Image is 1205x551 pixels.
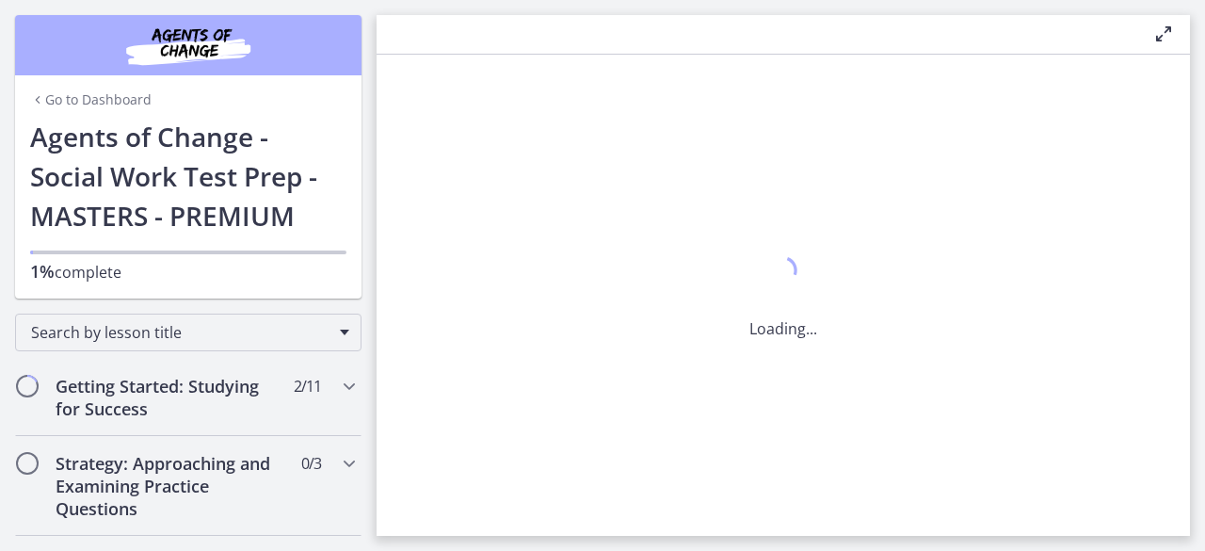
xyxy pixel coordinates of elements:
[30,117,346,235] h1: Agents of Change - Social Work Test Prep - MASTERS - PREMIUM
[15,314,361,351] div: Search by lesson title
[294,375,321,397] span: 2 / 11
[56,375,285,420] h2: Getting Started: Studying for Success
[749,317,817,340] p: Loading...
[75,23,301,68] img: Agents of Change
[30,260,346,284] p: complete
[56,452,285,520] h2: Strategy: Approaching and Examining Practice Questions
[30,260,55,283] span: 1%
[749,251,817,295] div: 1
[30,90,152,109] a: Go to Dashboard
[301,452,321,475] span: 0 / 3
[31,322,330,343] span: Search by lesson title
